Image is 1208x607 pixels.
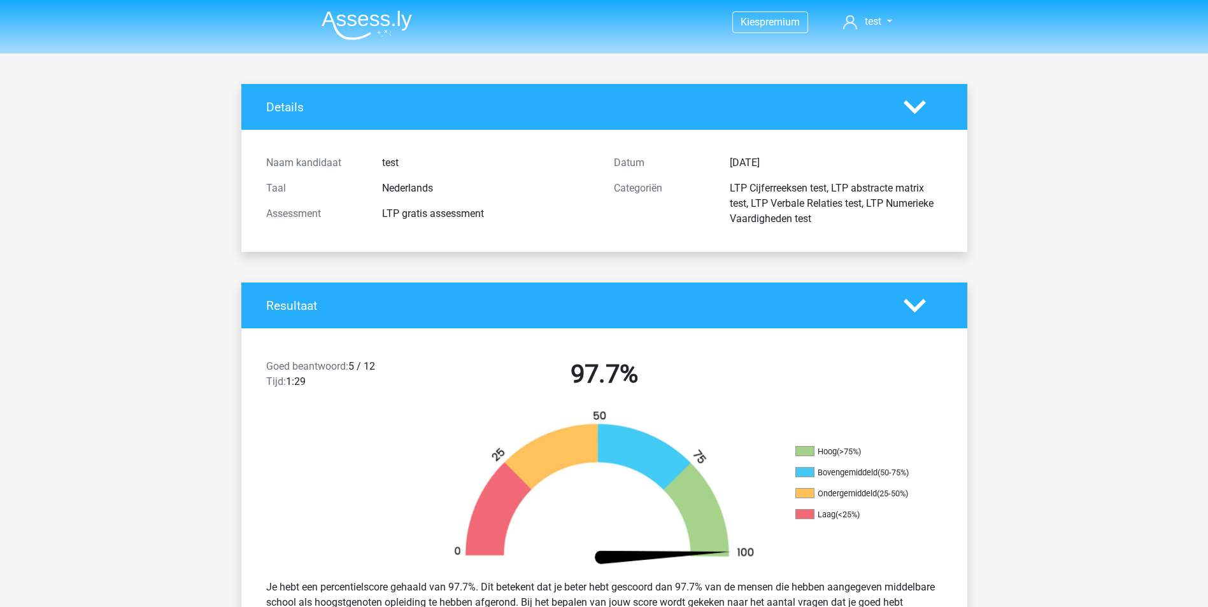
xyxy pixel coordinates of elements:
[604,155,720,171] div: Datum
[266,100,885,115] h4: Details
[838,14,897,29] a: test
[266,298,885,313] h4: Resultaat
[440,359,769,389] h2: 97.7%
[760,16,800,28] span: premium
[837,447,861,456] div: (>75%)
[733,13,807,31] a: Kiespremium
[604,181,720,227] div: Categoriën
[878,468,909,477] div: (50-75%)
[257,155,373,171] div: Naam kandidaat
[257,206,373,221] div: Assessment
[322,10,412,40] img: Assessly
[257,359,430,394] div: 5 / 12 1:29
[795,446,923,457] li: Hoog
[877,489,908,498] div: (25-50%)
[795,488,923,499] li: Ondergemiddeld
[266,375,286,387] span: Tijd:
[865,15,881,27] span: test
[795,509,923,520] li: Laag
[373,181,604,196] div: Nederlands
[266,360,348,372] span: Goed beantwoord:
[835,510,860,519] div: (<25%)
[373,206,604,221] div: LTP gratis assessment
[741,16,760,28] span: Kies
[795,467,923,478] li: Bovengemiddeld
[257,181,373,196] div: Taal
[432,410,776,569] img: 98.41938266bc92.png
[373,155,604,171] div: test
[720,155,952,171] div: [DATE]
[720,181,952,227] div: LTP Cijferreeksen test, LTP abstracte matrix test, LTP Verbale Relaties test, LTP Numerieke Vaard...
